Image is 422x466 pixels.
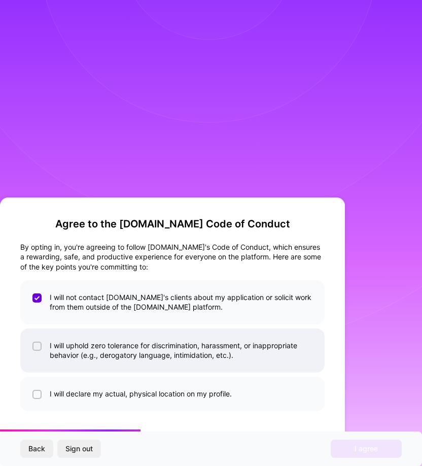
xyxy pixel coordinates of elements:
h2: Agree to the [DOMAIN_NAME] Code of Conduct [20,218,325,230]
button: Back [20,440,53,458]
li: I will uphold zero tolerance for discrimination, harassment, or inappropriate behavior (e.g., der... [20,328,325,373]
li: I will not contact [DOMAIN_NAME]'s clients about my application or solicit work from them outside... [20,280,325,324]
button: Sign out [57,440,101,458]
span: Sign out [65,444,93,454]
li: I will declare my actual, physical location on my profile. [20,377,325,411]
span: Back [28,444,45,454]
div: By opting in, you're agreeing to follow [DOMAIN_NAME]'s Code of Conduct, which ensures a rewardin... [20,242,325,272]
